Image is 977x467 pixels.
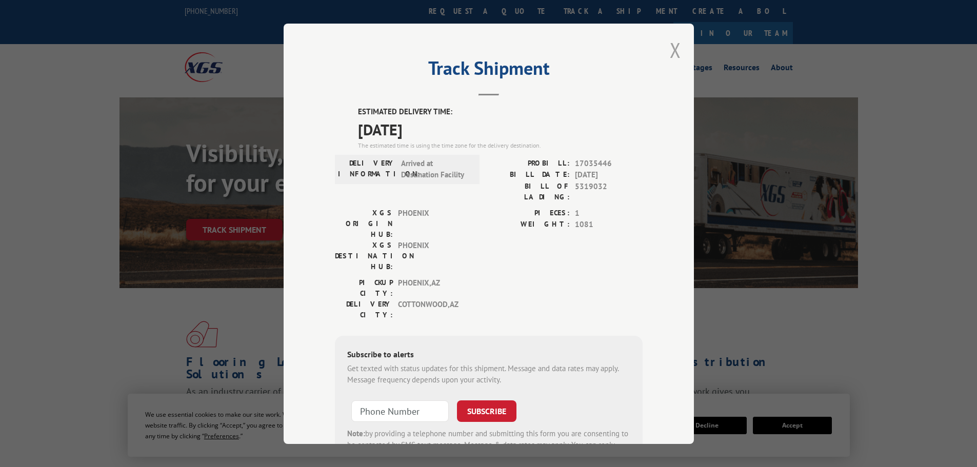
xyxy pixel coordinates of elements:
[347,428,630,462] div: by providing a telephone number and submitting this form you are consenting to be contacted by SM...
[398,298,467,320] span: COTTONWOOD , AZ
[398,277,467,298] span: PHOENIX , AZ
[401,157,470,180] span: Arrived at Destination Facility
[489,219,570,231] label: WEIGHT:
[489,207,570,219] label: PIECES:
[489,157,570,169] label: PROBILL:
[335,239,393,272] label: XGS DESTINATION HUB:
[457,400,516,421] button: SUBSCRIBE
[575,180,643,202] span: 5319032
[489,180,570,202] label: BILL OF LADING:
[489,169,570,181] label: BILL DATE:
[358,106,643,118] label: ESTIMATED DELIVERY TIME:
[398,207,467,239] span: PHOENIX
[338,157,396,180] label: DELIVERY INFORMATION:
[347,348,630,362] div: Subscribe to alerts
[347,428,365,438] strong: Note:
[575,219,643,231] span: 1081
[335,207,393,239] label: XGS ORIGIN HUB:
[575,157,643,169] span: 17035446
[358,140,643,150] div: The estimated time is using the time zone for the delivery destination.
[351,400,449,421] input: Phone Number
[347,362,630,385] div: Get texted with status updates for this shipment. Message and data rates may apply. Message frequ...
[398,239,467,272] span: PHOENIX
[358,117,643,140] span: [DATE]
[575,207,643,219] span: 1
[575,169,643,181] span: [DATE]
[335,61,643,80] h2: Track Shipment
[670,36,681,64] button: Close modal
[335,277,393,298] label: PICKUP CITY:
[335,298,393,320] label: DELIVERY CITY:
